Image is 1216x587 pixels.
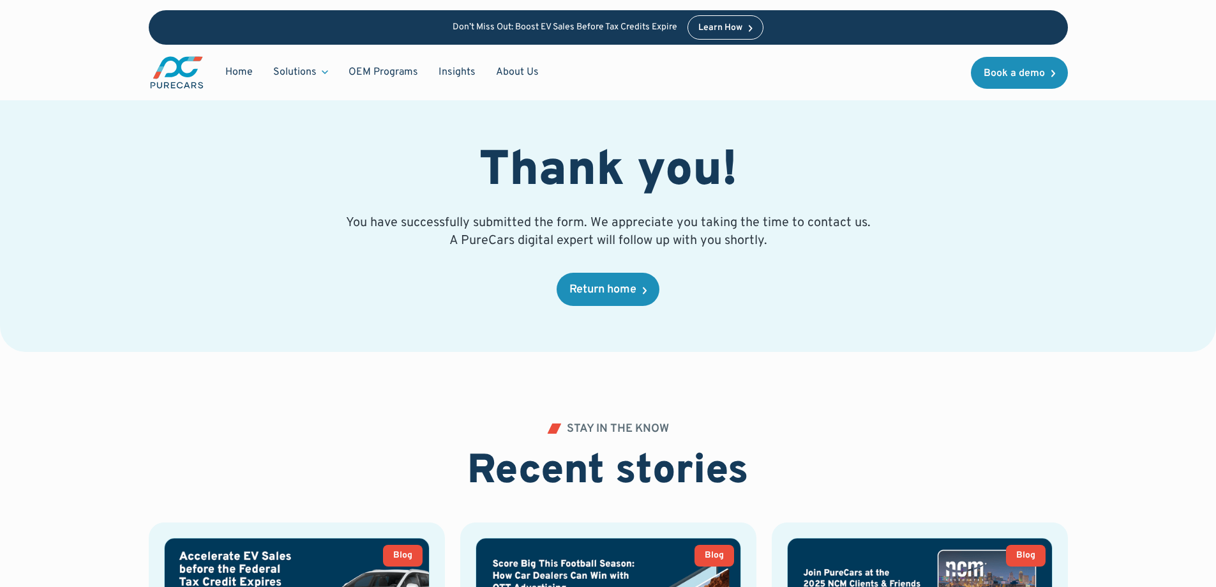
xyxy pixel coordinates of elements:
a: About Us [486,60,549,84]
h2: Recent stories [467,448,749,497]
div: Learn How [698,24,742,33]
div: Solutions [273,65,317,79]
div: Blog [705,551,724,560]
div: Book a demo [984,68,1045,79]
a: main [149,55,205,90]
a: Learn How [687,15,763,40]
h1: Thank you! [479,143,737,201]
a: Home [215,60,263,84]
a: Insights [428,60,486,84]
a: Return home [557,273,659,306]
p: You have successfully submitted the form. We appreciate you taking the time to contact us. A Pure... [343,214,874,250]
img: purecars logo [149,55,205,90]
div: Blog [1016,551,1035,560]
div: Return home [569,284,636,296]
a: Book a demo [971,57,1068,89]
p: Don’t Miss Out: Boost EV Sales Before Tax Credits Expire [453,22,677,33]
div: STAY IN THE KNOW [567,423,669,435]
a: OEM Programs [338,60,428,84]
div: Blog [393,551,412,560]
div: Solutions [263,60,338,84]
